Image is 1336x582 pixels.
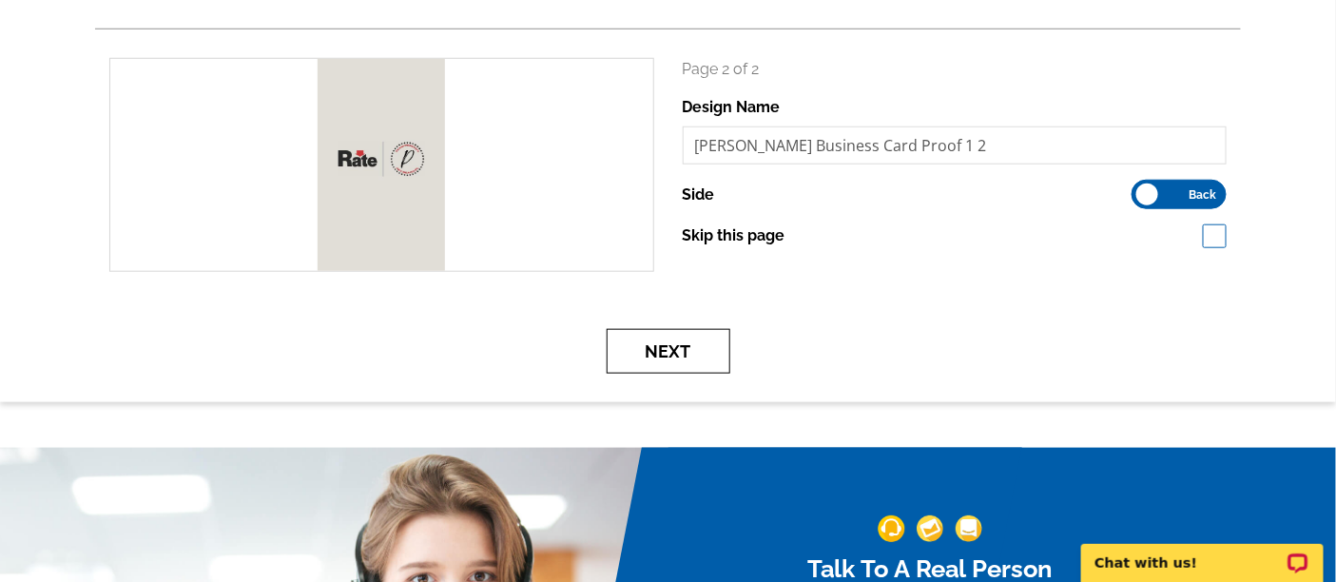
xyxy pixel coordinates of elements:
[1069,522,1336,582] iframe: LiveChat chat widget
[683,224,785,247] label: Skip this page
[878,516,904,543] img: support-img-1.png
[683,96,781,119] label: Design Name
[683,184,715,206] label: Side
[683,126,1228,165] input: File Name
[955,516,981,543] img: support-img-3_1.png
[917,516,943,543] img: support-img-2.png
[683,58,1228,81] p: Page 2 of 2
[1189,190,1216,200] span: Back
[607,329,730,374] button: Next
